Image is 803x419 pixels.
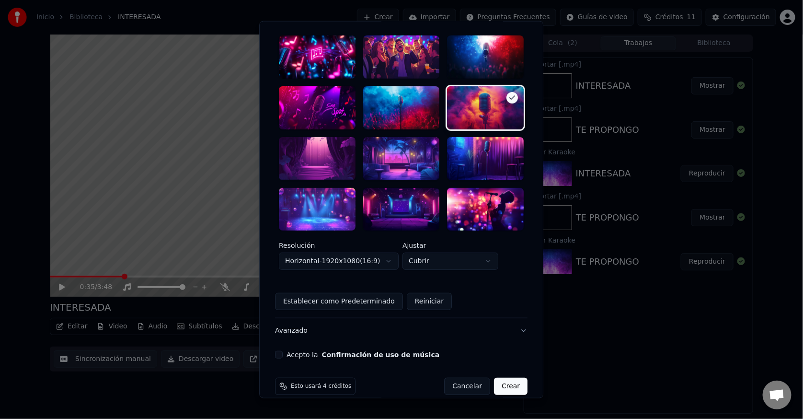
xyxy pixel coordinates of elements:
[407,293,452,310] button: Reiniciar
[279,242,399,249] label: Resolución
[322,351,440,358] button: Acepto la
[445,378,491,395] button: Cancelar
[291,383,351,390] span: Esto usará 4 créditos
[275,12,528,318] div: VideoPersonalizar video de karaoke: usar imagen, video o color
[494,378,528,395] button: Crear
[287,351,439,358] label: Acepto la
[275,293,403,310] button: Establecer como Predeterminado
[275,318,528,343] button: Avanzado
[402,242,498,249] label: Ajustar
